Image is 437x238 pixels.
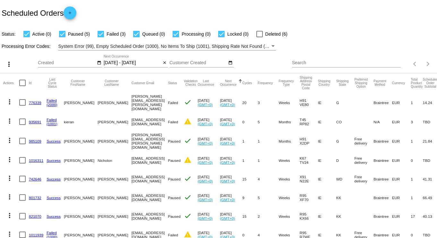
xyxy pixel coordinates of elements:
a: (GMT+0) [198,122,213,126]
mat-cell: 1 [242,151,258,170]
button: Change sorting for PreferredShippingOption [355,78,368,88]
mat-cell: Weeks [279,170,300,188]
mat-icon: more_vert [5,60,13,68]
mat-cell: [PERSON_NAME] [64,207,98,225]
mat-cell: [EMAIL_ADDRESS][DOMAIN_NAME] [132,207,168,225]
a: Failed [47,98,57,102]
mat-cell: [DATE] [198,188,220,207]
mat-cell: 15 [242,170,258,188]
mat-cell: IE [318,131,336,151]
button: Change sorting for Id [29,81,31,85]
button: Change sorting for ShippingState [336,79,349,86]
mat-icon: check [184,212,192,220]
a: (GMT+0) [220,198,235,202]
mat-icon: warning [184,156,192,164]
button: Change sorting for CurrencyIso [392,81,405,85]
mat-cell: [DATE] [220,131,243,151]
mat-cell: WD [336,170,355,188]
input: Customer Created [169,60,227,66]
a: 985109 [29,139,41,143]
mat-icon: more_vert [6,117,13,125]
mat-cell: 5 [258,112,278,131]
mat-cell: [PERSON_NAME] [64,131,98,151]
mat-icon: date_range [97,60,101,66]
a: Success [47,139,61,143]
mat-cell: 0 [242,112,258,131]
mat-header-cell: Validation Checks [184,73,198,93]
mat-cell: CO [336,112,355,131]
span: Failed [168,101,178,105]
mat-cell: IE [318,207,336,225]
a: (GMT+0) [220,160,235,164]
span: Paused [168,139,180,143]
a: 935691 [29,120,41,124]
mat-cell: 4 [258,170,278,188]
mat-cell: EUR [392,112,411,131]
mat-cell: IE [318,151,336,170]
a: 1016311 [29,158,43,163]
mat-cell: K67 TV24 [300,151,318,170]
a: (GMT+0) [220,179,235,183]
mat-cell: [PERSON_NAME][EMAIL_ADDRESS][PERSON_NAME][DOMAIN_NAME] [132,93,168,112]
a: 742646 [29,177,41,181]
mat-cell: T45 RP82 [300,112,318,131]
mat-cell: Months [279,112,300,131]
mat-cell: [DATE] [220,170,243,188]
mat-cell: 20 [242,93,258,112]
a: Failed [47,118,57,122]
mat-cell: [EMAIL_ADDRESS][DOMAIN_NAME] [132,170,168,188]
mat-cell: Braintree [373,151,392,170]
mat-icon: more_vert [6,98,13,106]
mat-cell: [EMAIL_ADDRESS][DOMAIN_NAME] [132,151,168,170]
mat-cell: 1 [411,131,423,151]
mat-cell: [PERSON_NAME] [64,93,98,112]
mat-cell: [PERSON_NAME] [64,188,98,207]
span: Locked (0) [227,30,248,38]
mat-cell: [DATE] [220,112,243,131]
a: (GMT+0) [220,216,235,220]
mat-cell: [PERSON_NAME] [98,112,131,131]
button: Change sorting for Frequency [258,81,273,85]
a: (GMT+0) [198,216,213,220]
a: (GMT+0) [198,179,213,183]
input: Next Occurrence [104,60,161,66]
mat-cell: 9 [242,188,258,207]
mat-cell: IE [318,93,336,112]
mat-cell: Weeks [279,151,300,170]
h2: Scheduled Orders [2,6,76,19]
mat-cell: [DATE] [198,151,220,170]
a: 821070 [29,214,41,218]
mat-cell: Braintree [373,131,392,151]
a: 801732 [29,196,41,200]
mat-cell: G [336,131,355,151]
mat-cell: Free delivery [355,170,374,188]
button: Next page [422,57,434,70]
span: Queued (0) [142,30,165,38]
button: Change sorting for LastProcessingCycleId [47,78,58,88]
mat-cell: X91 N22E [300,170,318,188]
mat-cell: 3 [411,112,423,131]
a: (2000) [47,102,57,107]
a: 1011939 [29,233,43,237]
span: Status: [2,31,16,37]
mat-cell: kieran [64,112,98,131]
a: (GMT+0) [220,122,235,126]
mat-cell: Weeks [279,188,300,207]
button: Change sorting for CustomerLastName [98,79,125,86]
a: (GMT+0) [198,198,213,202]
mat-cell: 0 [411,151,423,170]
button: Change sorting for ShippingCountry [318,79,330,86]
mat-cell: Weeks [279,207,300,225]
span: Deleted (6) [265,30,287,38]
mat-cell: 1 [411,188,423,207]
button: Change sorting for PaymentMethod.Type [373,79,386,86]
mat-cell: N/A [373,112,392,131]
mat-icon: check [184,98,192,106]
mat-cell: [DATE] [198,170,220,188]
mat-cell: [DATE] [198,93,220,112]
button: Change sorting for ShippingPostcode [300,76,312,90]
mat-cell: 5 [258,188,278,207]
button: Change sorting for CustomerFirstName [64,79,92,86]
mat-icon: more_vert [6,212,13,219]
a: (GMT+0) [220,141,235,145]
